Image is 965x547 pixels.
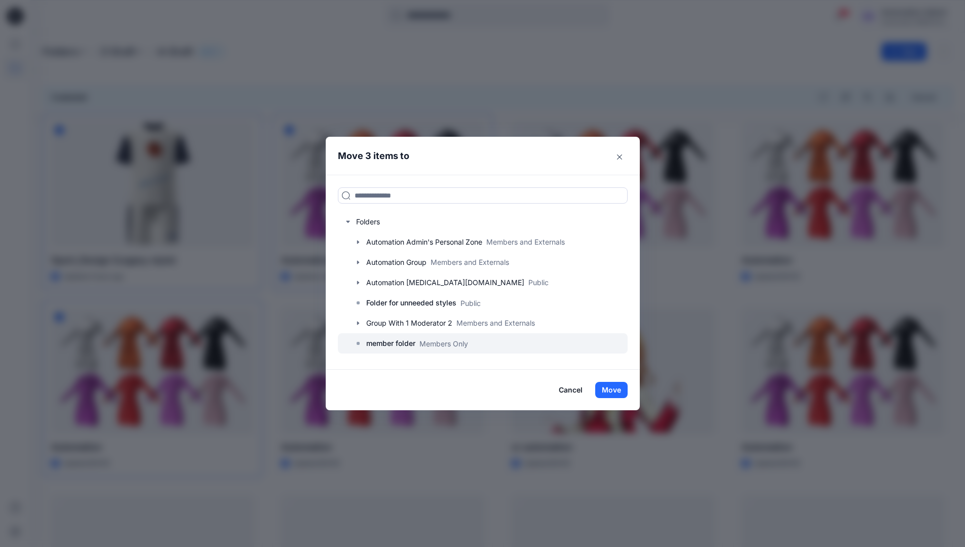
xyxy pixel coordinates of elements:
p: member folder [366,337,415,349]
header: Move 3 items to [326,137,624,175]
button: Close [611,149,628,165]
p: Public [460,298,481,308]
button: Move [595,382,628,398]
p: Folder for unneeded styles [366,297,456,309]
button: Cancel [552,382,589,398]
p: Members Only [419,338,468,349]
